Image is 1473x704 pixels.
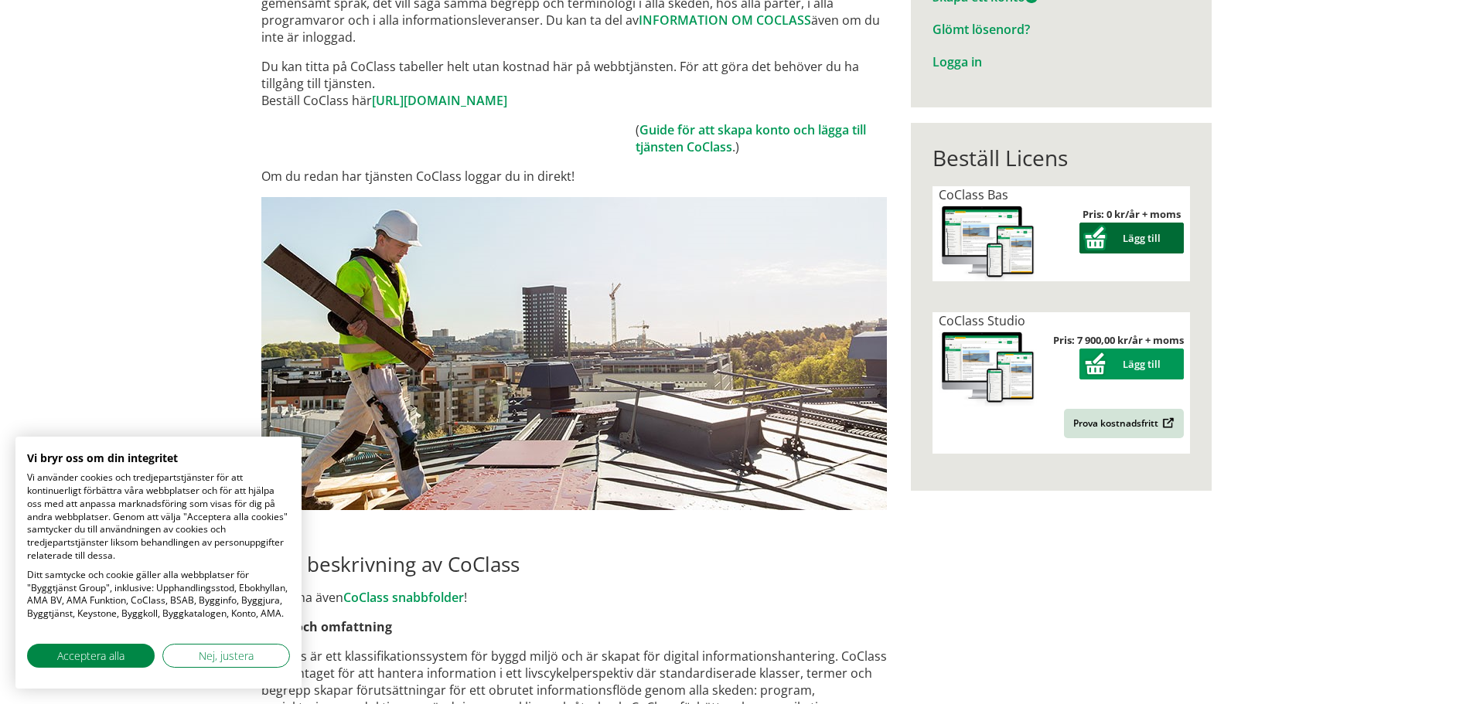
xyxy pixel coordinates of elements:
[199,648,254,664] span: Nej, justera
[27,451,290,465] h2: Vi bryr oss om din integritet
[162,644,290,668] button: Justera cookie preferenser
[939,186,1008,203] span: CoClass Bas
[261,168,887,185] p: Om du redan har tjänsten CoClass loggar du in direkt!
[1079,231,1184,245] a: Lägg till
[1053,333,1184,347] strong: Pris: 7 900,00 kr/år + moms
[1064,409,1184,438] a: Prova kostnadsfritt
[933,53,982,70] a: Logga in
[939,203,1038,281] img: coclass-license.jpg
[639,12,811,29] a: INFORMATION OM COCLASS
[27,644,155,668] button: Acceptera alla cookies
[261,618,392,635] strong: Syfte och omfattning
[261,589,887,606] p: Se gärna även !
[939,312,1025,329] span: CoClass Studio
[343,589,464,606] a: CoClass snabbfolder
[1079,349,1184,379] button: Lägg till
[1079,223,1184,253] button: Lägg till
[636,121,887,155] td: ( .)
[261,552,887,576] h2: Kort beskrivning av CoClass
[261,197,887,510] img: login.jpg
[636,121,866,155] a: Guide för att skapa konto och lägga till tjänsten CoClass
[1079,357,1184,371] a: Lägg till
[933,145,1190,171] div: Beställ Licens
[261,58,887,109] p: Du kan titta på CoClass tabeller helt utan kostnad här på webbtjänsten. För att göra det behöver ...
[939,329,1038,407] img: coclass-license.jpg
[57,648,124,664] span: Acceptera alla
[933,21,1030,38] a: Glömt lösenord?
[27,471,290,563] p: Vi använder cookies och tredjepartstjänster för att kontinuerligt förbättra våra webbplatser och ...
[1083,207,1181,221] strong: Pris: 0 kr/år + moms
[372,92,507,109] a: [URL][DOMAIN_NAME]
[1160,417,1175,429] img: Outbound.png
[27,569,290,621] p: Ditt samtycke och cookie gäller alla webbplatser för "Byggtjänst Group", inklusive: Upphandlingss...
